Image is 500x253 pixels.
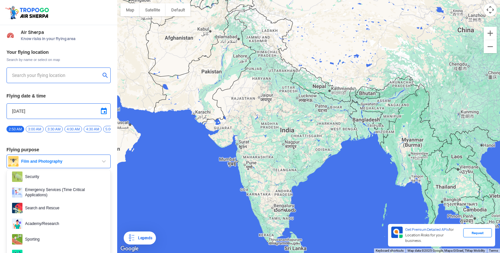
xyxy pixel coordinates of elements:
img: Risk Scores [7,31,14,39]
div: Legends [135,234,152,242]
span: Film and Photography [19,159,100,164]
div: for Location Risks for your business. [403,227,463,244]
img: Google [119,245,140,253]
span: Air Sherpa [21,30,111,35]
button: Film and Photography [7,155,111,168]
span: 4:00 AM [64,126,82,132]
h3: Your flying location [7,50,111,54]
img: film.png [8,156,19,167]
img: acadmey.png [12,218,22,229]
img: security.png [12,171,22,182]
button: Show street map [120,3,140,16]
span: Get Premium Detailed APIs [405,227,449,232]
span: Know risks in your flying area [21,36,111,41]
button: Zoom in [484,27,497,40]
input: Select Date [12,107,105,115]
button: Show satellite imagery [140,3,166,16]
img: sporting.png [12,234,22,245]
button: Map camera controls [484,3,497,16]
a: Open this area in Google Maps (opens a new window) [119,245,140,253]
span: 3:30 AM [45,126,63,132]
span: Search and Rescue [22,203,105,213]
span: 5:00 AM [103,126,121,132]
span: Academy/Research [22,218,105,229]
img: Legends [128,234,135,242]
img: rescue.png [12,203,22,213]
button: Keyboard shortcuts [376,248,404,253]
h3: Flying purpose [7,147,111,152]
button: Zoom out [484,40,497,53]
img: emergency.png [12,187,22,198]
img: ic_tgdronemaps.svg [5,5,51,20]
span: Search by name or select on map [7,57,111,62]
span: 3:00 AM [26,126,43,132]
span: 4:30 AM [84,126,101,132]
span: Map data ©2025 Google, Mapa GISrael, TMap Mobility [408,249,485,252]
img: Premium APIs [391,227,403,238]
span: Sporting [22,234,105,245]
span: Emergency Services (Time Critical Applications) [22,187,105,198]
span: Security [22,171,105,182]
h3: Flying date & time [7,94,111,98]
div: Request [463,228,492,237]
a: Terms [489,249,498,252]
input: Search your flying location [12,71,100,79]
span: 2:50 AM [7,126,24,132]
